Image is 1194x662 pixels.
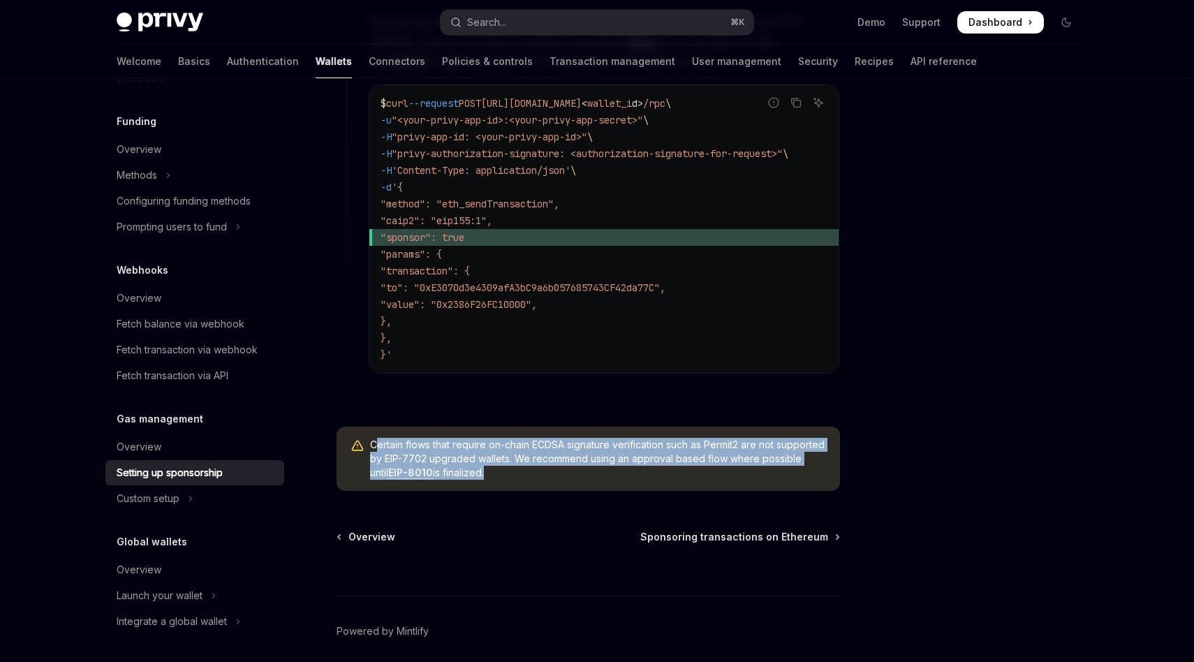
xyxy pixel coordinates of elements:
button: Toggle Methods section [105,163,284,188]
a: Wallets [316,45,352,78]
a: Dashboard [957,11,1044,34]
span: \ [570,164,576,177]
span: '{ [392,181,403,193]
span: d [632,97,637,110]
a: Transaction management [550,45,675,78]
div: Search... [467,14,506,31]
a: Sponsoring transactions on Ethereum [640,530,839,544]
span: "caip2": "eip155:1", [381,214,492,227]
span: }, [381,332,392,344]
a: Fetch balance via webhook [105,311,284,337]
span: \ [665,97,671,110]
h5: Funding [117,113,156,130]
div: Launch your wallet [117,587,202,604]
span: \ [587,131,593,143]
div: Overview [117,561,161,578]
a: EIP-8010 [388,466,433,479]
span: [URL][DOMAIN_NAME] [481,97,582,110]
span: -H [381,147,392,160]
a: Overview [105,286,284,311]
h5: Global wallets [117,534,187,550]
span: "transaction": { [381,265,470,277]
span: }' [381,348,392,361]
h5: Webhooks [117,262,168,279]
div: Integrate a global wallet [117,613,227,630]
span: -d [381,181,392,193]
a: Fetch transaction via webhook [105,337,284,362]
span: 'Content-Type: application/json' [392,164,570,177]
span: --request [408,97,459,110]
div: Fetch balance via webhook [117,316,244,332]
a: Overview [105,434,284,459]
a: Fetch transaction via API [105,363,284,388]
button: Toggle Launch your wallet section [105,583,284,608]
a: Support [902,15,941,29]
div: Setting up sponsorship [117,464,223,481]
a: Setting up sponsorship [105,460,284,485]
span: "<your-privy-app-id>:<your-privy-app-secret>" [392,114,643,126]
svg: Warning [351,439,364,453]
a: Security [798,45,838,78]
a: Demo [857,15,885,29]
span: "sponsor": true [381,231,464,244]
div: Configuring funding methods [117,193,251,209]
div: Custom setup [117,490,179,507]
div: Overview [117,290,161,307]
button: Ask AI [809,94,827,112]
a: Overview [338,530,395,544]
span: "privy-authorization-signature: <authorization-signature-for-request>" [392,147,783,160]
button: Toggle Custom setup section [105,486,284,511]
span: $ [381,97,386,110]
span: "privy-app-id: <your-privy-app-id>" [392,131,587,143]
span: -H [381,131,392,143]
button: Toggle Integrate a global wallet section [105,609,284,634]
span: Overview [348,530,395,544]
a: Connectors [369,45,425,78]
span: \ [643,114,649,126]
span: Dashboard [968,15,1022,29]
span: ⌘ K [730,17,745,28]
span: Sponsoring transactions on Ethereum [640,530,828,544]
span: > [637,97,643,110]
span: }, [381,315,392,328]
span: \ [783,147,788,160]
button: Report incorrect code [765,94,783,112]
button: Open search [441,10,753,35]
span: curl [386,97,408,110]
button: Copy the contents from the code block [787,94,805,112]
a: Overview [105,137,284,162]
a: User management [692,45,781,78]
div: Overview [117,141,161,158]
h5: Gas management [117,411,203,427]
span: "value": "0x2386F26FC10000", [381,298,537,311]
button: Toggle Prompting users to fund section [105,214,284,240]
span: "method": "eth_sendTransaction", [381,198,559,210]
span: "params": { [381,248,442,260]
span: /rpc [643,97,665,110]
span: Certain flows that require on-chain ECDSA signature verification such as Permit2 are not supporte... [370,438,826,480]
img: dark logo [117,13,203,32]
a: Powered by Mintlify [337,624,429,638]
div: Fetch transaction via webhook [117,341,258,358]
div: Prompting users to fund [117,219,227,235]
a: Configuring funding methods [105,189,284,214]
a: Basics [178,45,210,78]
span: wallet_i [587,97,632,110]
span: POST [459,97,481,110]
div: Methods [117,167,157,184]
div: Overview [117,439,161,455]
a: Overview [105,557,284,582]
a: Recipes [855,45,894,78]
div: Fetch transaction via API [117,367,228,384]
button: Toggle dark mode [1055,11,1077,34]
a: Welcome [117,45,161,78]
span: -u [381,114,392,126]
span: -H [381,164,392,177]
span: "to": "0xE3070d3e4309afA3bC9a6b057685743CF42da77C", [381,281,665,294]
a: API reference [911,45,977,78]
a: Authentication [227,45,299,78]
span: < [582,97,587,110]
a: Policies & controls [442,45,533,78]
